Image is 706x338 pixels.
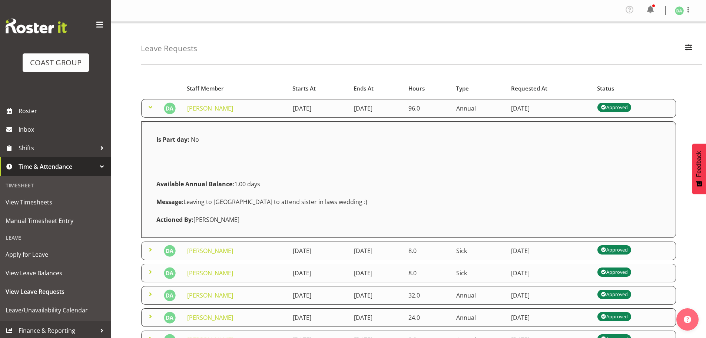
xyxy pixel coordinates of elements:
td: 8.0 [404,242,452,260]
td: [DATE] [349,308,404,327]
a: [PERSON_NAME] [187,314,233,322]
a: [PERSON_NAME] [187,291,233,299]
span: Inbox [19,124,107,135]
span: Manual Timesheet Entry [6,215,106,226]
span: View Leave Requests [6,286,106,297]
strong: Message: [156,198,183,206]
td: [DATE] [349,264,404,282]
img: daniel-an1132.jpg [164,312,176,324]
td: [DATE] [349,242,404,260]
td: [DATE] [288,264,349,282]
td: [DATE] [507,242,593,260]
div: Leaving to [GEOGRAPHIC_DATA] to attend sister in laws wedding :) [152,193,665,211]
img: daniel-an1132.jpg [164,245,176,257]
td: Annual [452,308,507,327]
a: [PERSON_NAME] [187,269,233,277]
span: Roster [19,105,107,117]
a: View Leave Requests [2,282,109,301]
strong: Is Part day: [156,135,189,144]
button: Filter Employees [681,40,696,57]
div: Starts At [292,84,345,93]
span: Feedback [696,151,702,177]
strong: Available Annual Balance: [156,180,234,188]
div: COAST GROUP [30,57,82,68]
div: Approved [601,290,627,299]
div: [PERSON_NAME] [152,211,665,229]
td: Annual [452,99,507,118]
img: daniel-an1132.jpg [164,289,176,301]
div: 1.00 days [152,175,665,193]
div: Approved [601,268,627,276]
div: Ends At [354,84,400,93]
div: Type [456,84,502,93]
button: Feedback - Show survey [692,144,706,194]
div: Approved [601,103,627,112]
a: View Leave Balances [2,264,109,282]
a: View Timesheets [2,193,109,211]
div: Staff Member [187,84,284,93]
div: Approved [601,312,627,321]
td: [DATE] [349,99,404,118]
div: Approved [601,245,627,254]
td: Sick [452,264,507,282]
td: Sick [452,242,507,260]
td: [DATE] [288,242,349,260]
td: [DATE] [349,286,404,305]
span: Time & Attendance [19,161,96,172]
span: No [191,135,199,144]
td: 96.0 [404,99,452,118]
div: Hours [408,84,448,93]
td: Annual [452,286,507,305]
img: daniel-an1132.jpg [164,102,176,114]
span: Finance & Reporting [19,325,96,336]
a: Leave/Unavailability Calendar [2,301,109,319]
strong: Actioned By: [156,216,193,224]
td: 24.0 [404,308,452,327]
td: [DATE] [507,286,593,305]
a: Manual Timesheet Entry [2,211,109,230]
a: Apply for Leave [2,245,109,264]
td: [DATE] [288,286,349,305]
td: [DATE] [507,99,593,118]
a: [PERSON_NAME] [187,247,233,255]
td: [DATE] [288,99,349,118]
a: [PERSON_NAME] [187,104,233,112]
div: Timesheet [2,178,109,193]
td: [DATE] [507,264,593,282]
h4: Leave Requests [141,44,197,53]
td: [DATE] [507,308,593,327]
span: Apply for Leave [6,249,106,260]
td: 8.0 [404,264,452,282]
span: View Timesheets [6,197,106,208]
img: Rosterit website logo [6,19,67,33]
span: Shifts [19,142,96,154]
span: Leave/Unavailability Calendar [6,305,106,316]
div: Status [597,84,672,93]
img: daniel-an1132.jpg [164,267,176,279]
div: Requested At [511,84,589,93]
td: [DATE] [288,308,349,327]
img: daniel-an1132.jpg [675,6,684,15]
div: Leave [2,230,109,245]
img: help-xxl-2.png [684,316,691,323]
td: 32.0 [404,286,452,305]
span: View Leave Balances [6,268,106,279]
